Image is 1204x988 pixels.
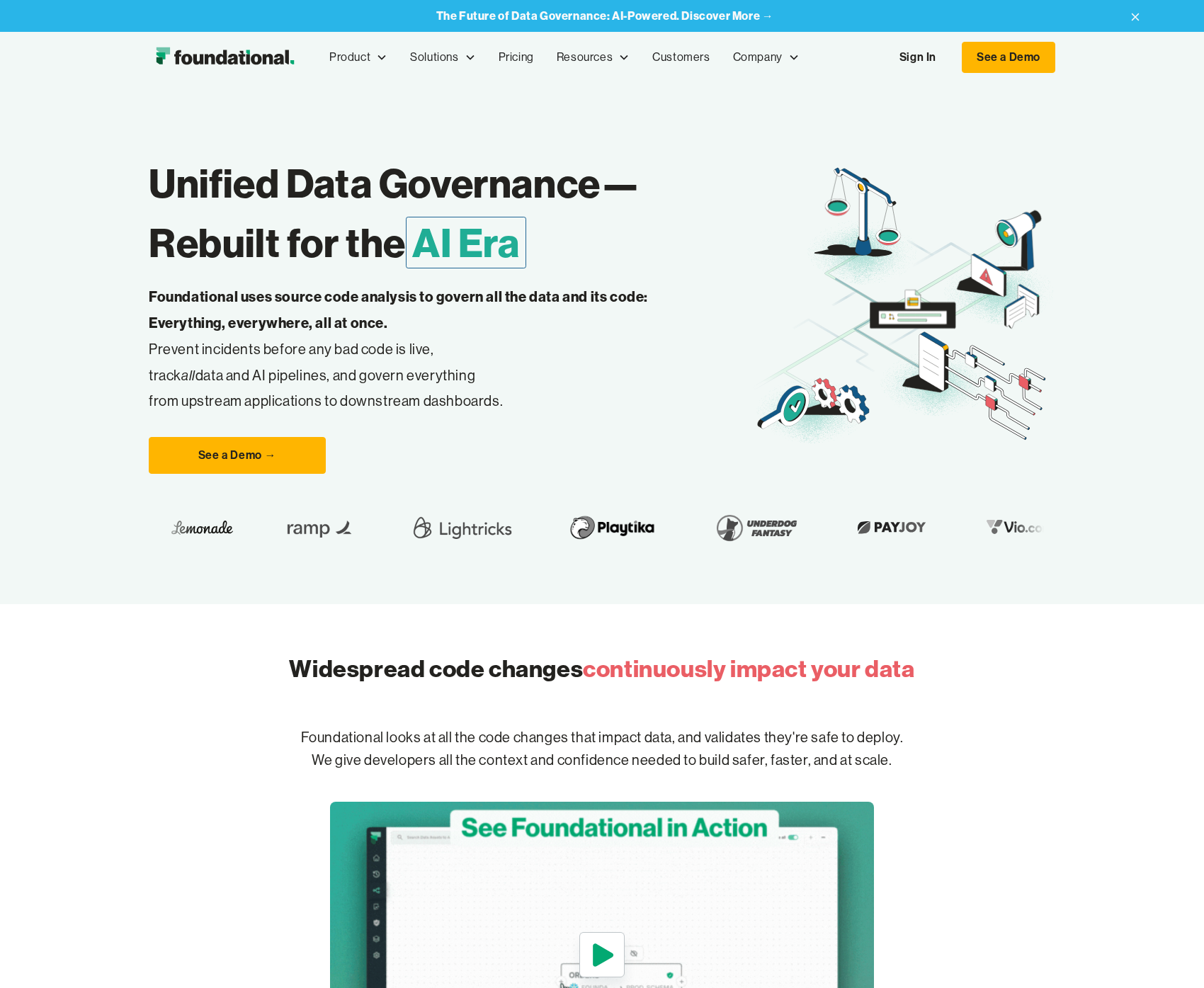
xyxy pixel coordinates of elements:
[545,34,641,81] div: Resources
[318,34,399,81] div: Product
[149,288,648,331] strong: Foundational uses source code analysis to govern all the data and its code: Everything, everywher...
[885,42,950,72] a: Sign In
[149,154,753,273] h1: Unified Data Governance— Rebuilt for the
[962,42,1055,73] a: See a Demo
[149,43,301,72] img: Foundational Logo
[557,48,613,67] div: Resources
[329,48,370,67] div: Product
[149,43,301,72] a: home
[949,824,1204,988] iframe: Chat Widget
[149,284,693,414] p: Prevent incidents before any bad code is live, track data and AI pipelines, and govern everything...
[149,704,1055,795] p: Foundational looks at all the code changes that impact data, and validates they're safe to deploy...
[641,34,721,81] a: Customers
[149,437,326,474] a: See a Demo →
[979,516,1061,538] img: Vio.com
[850,516,933,538] img: Payjoy
[410,48,458,67] div: Solutions
[708,508,805,547] img: Underdog Fantasy
[406,217,526,268] span: AI Era
[399,34,487,81] div: Solutions
[487,34,545,81] a: Pricing
[562,508,663,547] img: Playtika
[289,652,914,686] h2: Widespread code changes
[733,48,783,67] div: Company
[171,516,233,538] img: Lemonade
[278,508,363,547] img: Ramp
[409,508,516,547] img: Lightricks
[181,366,195,384] em: all
[436,8,774,23] a: The Future of Data Governance: AI-Powered. Discover More →
[722,34,811,81] div: Company
[583,654,914,683] span: continuously impact your data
